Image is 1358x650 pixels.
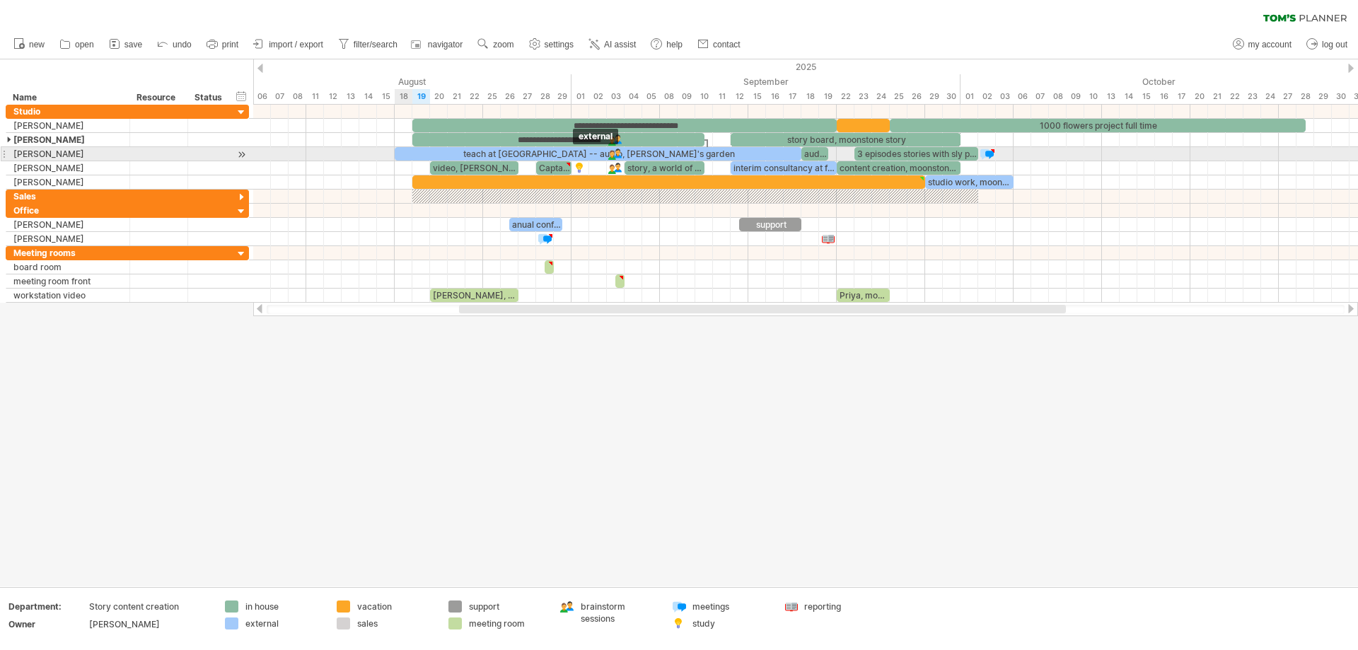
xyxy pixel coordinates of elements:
div: Studio [13,105,122,118]
div: Monday, 13 October 2025 [1102,89,1120,104]
span: filter/search [354,40,397,50]
div: Wednesday, 10 September 2025 [695,89,713,104]
div: Owner [8,618,86,630]
a: filter/search [335,35,402,54]
span: undo [173,40,192,50]
div: Wednesday, 8 October 2025 [1049,89,1067,104]
div: Friday, 8 August 2025 [289,89,306,104]
div: Wednesday, 17 September 2025 [784,89,801,104]
a: log out [1303,35,1352,54]
div: external [573,129,618,144]
div: Thursday, 23 October 2025 [1243,89,1261,104]
div: Tuesday, 2 September 2025 [589,89,607,104]
div: Friday, 22 August 2025 [465,89,483,104]
div: Resource [137,91,180,105]
a: print [203,35,243,54]
div: Thursday, 21 August 2025 [448,89,465,104]
div: [PERSON_NAME] [13,161,122,175]
div: [PERSON_NAME] [89,618,208,630]
div: Tuesday, 16 September 2025 [766,89,784,104]
div: Friday, 10 October 2025 [1084,89,1102,104]
div: Monday, 20 October 2025 [1190,89,1208,104]
div: Wednesday, 29 October 2025 [1314,89,1332,104]
div: Tuesday, 7 October 2025 [1031,89,1049,104]
div: Friday, 3 October 2025 [996,89,1014,104]
div: Thursday, 14 August 2025 [359,89,377,104]
div: Tuesday, 28 October 2025 [1296,89,1314,104]
div: Status [195,91,226,105]
div: Department: [8,600,86,613]
div: Friday, 26 September 2025 [907,89,925,104]
div: Tuesday, 21 October 2025 [1208,89,1226,104]
div: Friday, 12 September 2025 [731,89,748,104]
div: workstation video [13,289,122,302]
div: board room [13,260,122,274]
div: Wednesday, 24 September 2025 [872,89,890,104]
div: [PERSON_NAME], [PERSON_NAME]'s Ocean project [430,289,518,302]
div: content creation, moonstone campaign [837,161,961,175]
span: AI assist [604,40,636,50]
div: meetings [692,600,770,613]
a: new [10,35,49,54]
a: save [105,35,146,54]
span: import / export [269,40,323,50]
div: Name [13,91,122,105]
div: Wednesday, 20 August 2025 [430,89,448,104]
span: print [222,40,238,50]
div: Friday, 17 October 2025 [1173,89,1190,104]
div: Monday, 1 September 2025 [571,89,589,104]
div: teach at [GEOGRAPHIC_DATA] -- audio, [PERSON_NAME]'s garden [395,147,801,161]
div: Wednesday, 22 October 2025 [1226,89,1243,104]
div: meeting room [469,617,546,629]
a: navigator [409,35,467,54]
span: new [29,40,45,50]
div: Captain [PERSON_NAME] [536,161,571,175]
div: Monday, 27 October 2025 [1279,89,1296,104]
div: Story content creation [89,600,208,613]
div: [PERSON_NAME] [13,232,122,245]
div: 1000 flowers project full time [890,119,1306,132]
div: Thursday, 9 October 2025 [1067,89,1084,104]
div: video, [PERSON_NAME]'s Ocean quest [430,161,518,175]
div: Wednesday, 6 August 2025 [253,89,271,104]
div: Wednesday, 1 October 2025 [961,89,978,104]
div: Tuesday, 12 August 2025 [324,89,342,104]
span: settings [545,40,574,50]
div: vacation [357,600,434,613]
div: [PERSON_NAME] [13,218,122,231]
span: save [124,40,142,50]
div: story board, moonstone story [731,133,961,146]
div: external [245,617,323,629]
div: Monday, 15 September 2025 [748,89,766,104]
a: open [56,35,98,54]
div: Wednesday, 27 August 2025 [518,89,536,104]
div: Monday, 6 October 2025 [1014,89,1031,104]
div: Tuesday, 14 October 2025 [1120,89,1137,104]
div: reporting [804,600,881,613]
div: Thursday, 30 October 2025 [1332,89,1350,104]
a: my account [1229,35,1296,54]
div: Monday, 8 September 2025 [660,89,678,104]
div: Friday, 19 September 2025 [819,89,837,104]
a: AI assist [585,35,640,54]
div: [PERSON_NAME] [13,147,122,161]
a: contact [694,35,745,54]
div: scroll to activity [235,147,248,162]
div: audio, a world of colors [801,147,828,161]
div: Tuesday, 26 August 2025 [501,89,518,104]
div: support [469,600,546,613]
div: Sales [13,190,122,203]
span: help [666,40,683,50]
span: log out [1322,40,1347,50]
a: undo [153,35,196,54]
div: [PERSON_NAME] [13,133,122,146]
span: contact [713,40,741,50]
a: import / export [250,35,327,54]
div: story, a world of colors [625,161,704,175]
div: Tuesday, 30 September 2025 [943,89,961,104]
div: Thursday, 4 September 2025 [625,89,642,104]
div: Thursday, 2 October 2025 [978,89,996,104]
div: in house [245,600,323,613]
div: Wednesday, 13 August 2025 [342,89,359,104]
a: settings [526,35,578,54]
